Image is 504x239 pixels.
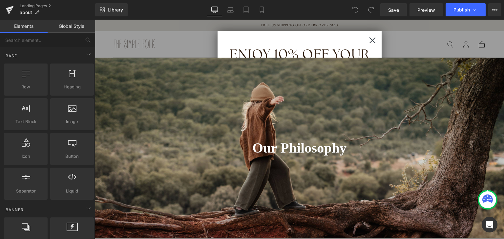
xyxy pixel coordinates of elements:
[20,10,32,15] span: about
[95,3,128,16] a: New Library
[254,3,270,16] a: Mobile
[5,53,18,59] span: Base
[238,3,254,16] a: Tablet
[52,188,92,194] span: Liquid
[446,3,486,16] button: Publish
[482,217,497,232] div: Open Intercom Messenger
[48,20,95,33] a: Global Style
[365,3,378,16] button: Redo
[488,3,501,16] button: More
[6,118,46,125] span: Text Block
[207,3,222,16] a: Desktop
[222,3,238,16] a: Laptop
[349,3,362,16] button: Undo
[52,118,92,125] span: Image
[52,153,92,160] span: Button
[6,188,46,194] span: Separator
[453,7,470,12] span: Publish
[52,83,92,90] span: Heading
[271,14,284,27] button: Close dialog
[417,7,435,13] span: Preview
[409,3,443,16] a: Preview
[5,207,24,213] span: Banner
[20,3,95,9] a: Landing Pages
[388,7,399,13] span: Save
[6,83,46,90] span: Row
[6,153,46,160] span: Icon
[135,26,275,59] span: ENJOY 10% OFF YOUR FIRST ORDER
[108,7,123,13] span: Library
